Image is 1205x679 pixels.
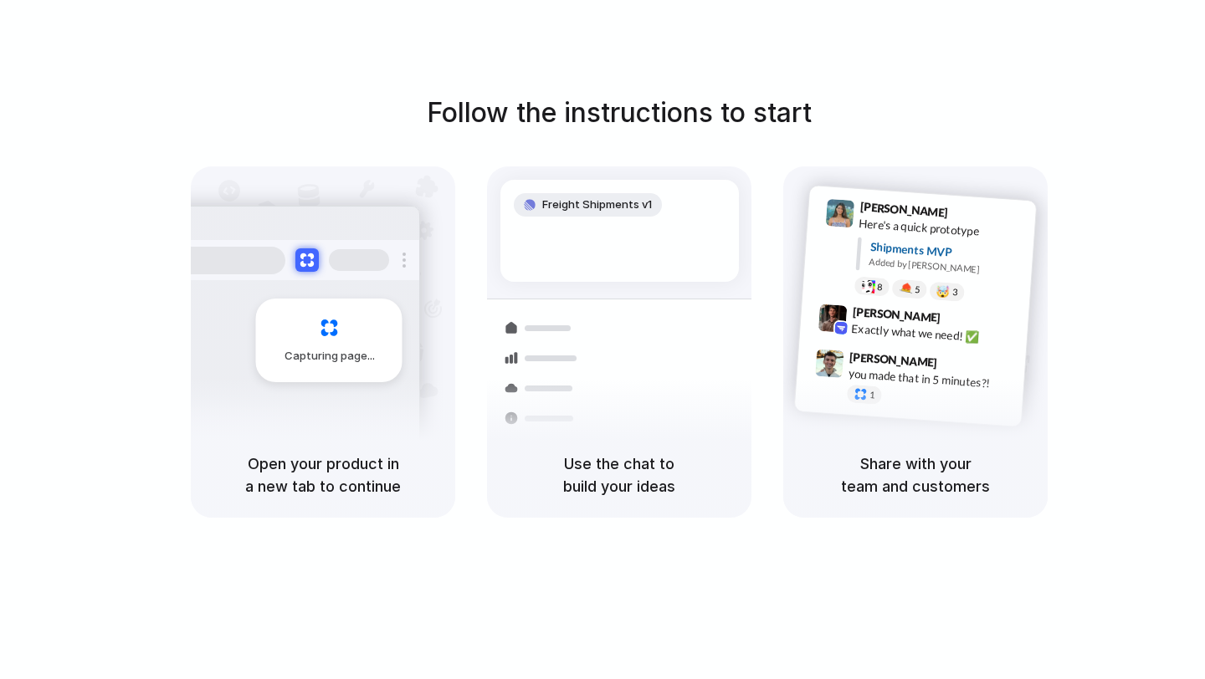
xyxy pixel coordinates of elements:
[848,365,1015,394] div: you made that in 5 minutes?!
[849,348,938,372] span: [PERSON_NAME]
[915,285,920,294] span: 5
[285,348,377,365] span: Capturing page
[952,288,958,297] span: 3
[859,197,948,222] span: [PERSON_NAME]
[542,197,652,213] span: Freight Shipments v1
[936,286,951,299] div: 🤯
[852,303,941,327] span: [PERSON_NAME]
[869,255,1023,279] div: Added by [PERSON_NAME]
[803,452,1028,498] h5: Share with your team and customers
[427,93,812,133] h1: Follow the instructions to start
[869,391,875,400] span: 1
[877,283,883,292] span: 8
[859,215,1026,243] div: Here's a quick prototype
[869,238,1024,266] div: Shipments MVP
[953,206,987,226] span: 9:41 AM
[507,452,731,498] h5: Use the chat to build your ideas
[211,452,435,498] h5: Open your product in a new tab to continue
[942,356,977,376] span: 9:47 AM
[851,320,1018,349] div: Exactly what we need! ✅
[946,311,980,331] span: 9:42 AM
